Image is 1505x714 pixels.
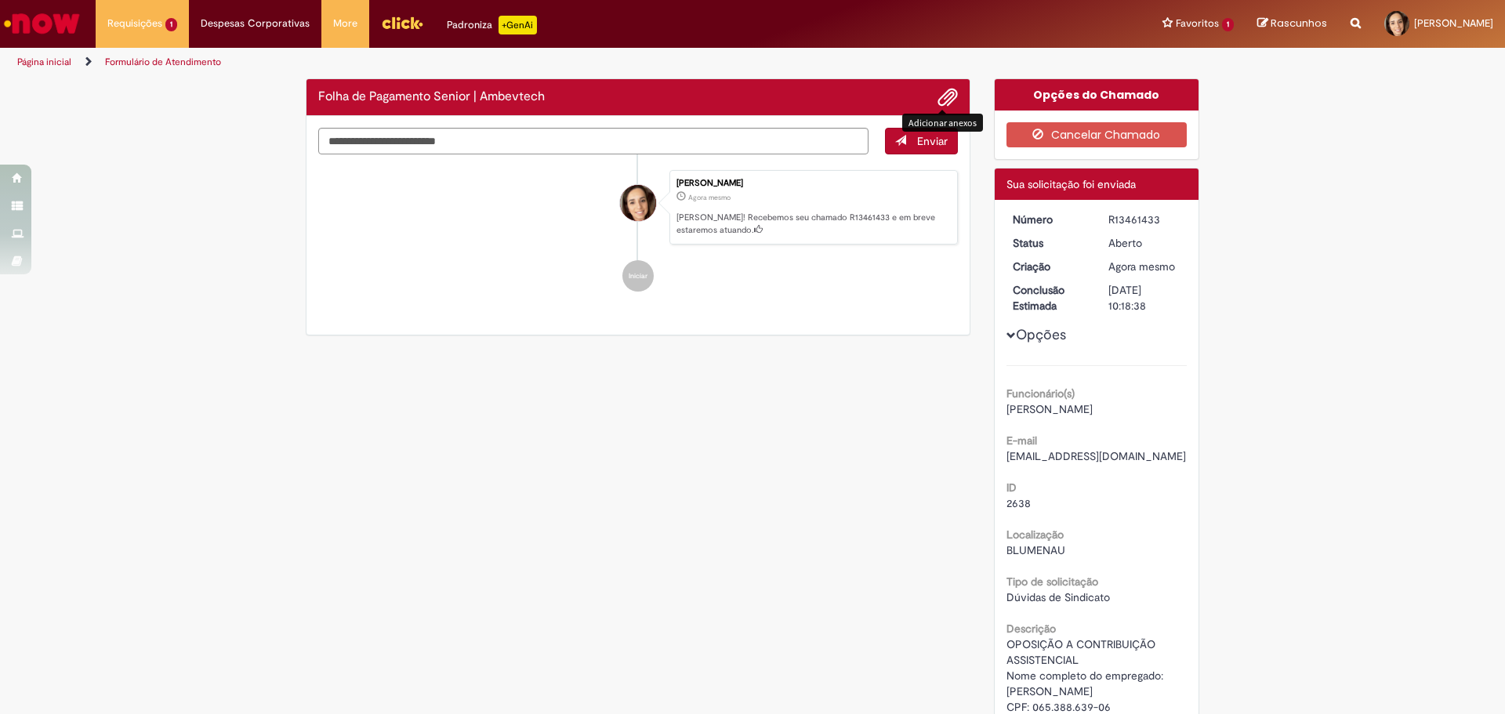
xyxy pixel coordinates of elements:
[1257,16,1327,31] a: Rascunhos
[1006,122,1188,147] button: Cancelar Chamado
[318,154,958,308] ul: Histórico de tíquete
[1006,433,1037,448] b: E-mail
[995,79,1199,111] div: Opções do Chamado
[1001,259,1097,274] dt: Criação
[1006,402,1093,416] span: [PERSON_NAME]
[1006,527,1064,542] b: Localização
[318,170,958,245] li: Ana Paula Stein
[885,128,958,154] button: Enviar
[12,48,992,77] ul: Trilhas de página
[1006,590,1110,604] span: Dúvidas de Sindicato
[1001,212,1097,227] dt: Número
[1001,282,1097,314] dt: Conclusão Estimada
[688,193,731,202] time: 29/08/2025 10:18:35
[381,11,423,34] img: click_logo_yellow_360x200.png
[1108,282,1181,314] div: [DATE] 10:18:38
[107,16,162,31] span: Requisições
[318,128,869,154] textarea: Digite sua mensagem aqui...
[2,8,82,39] img: ServiceNow
[1006,543,1065,557] span: BLUMENAU
[676,212,949,236] p: [PERSON_NAME]! Recebemos seu chamado R13461433 e em breve estaremos atuando.
[1108,259,1181,274] div: 29/08/2025 10:18:35
[447,16,537,34] div: Padroniza
[676,179,949,188] div: [PERSON_NAME]
[1414,16,1493,30] span: [PERSON_NAME]
[1006,177,1136,191] span: Sua solicitação foi enviada
[499,16,537,34] p: +GenAi
[1006,386,1075,400] b: Funcionário(s)
[165,18,177,31] span: 1
[1108,259,1175,274] time: 29/08/2025 10:18:35
[1006,449,1186,463] span: [EMAIL_ADDRESS][DOMAIN_NAME]
[1222,18,1234,31] span: 1
[1006,480,1017,495] b: ID
[1001,235,1097,251] dt: Status
[902,114,983,132] div: Adicionar anexos
[1006,637,1166,714] span: OPOSIÇÃO A CONTRIBUIÇÃO ASSISTENCIAL Nome completo do empregado: [PERSON_NAME] CPF: 065.388.639-06
[1006,496,1031,510] span: 2638
[1108,235,1181,251] div: Aberto
[105,56,221,68] a: Formulário de Atendimento
[937,87,958,107] button: Adicionar anexos
[688,193,731,202] span: Agora mesmo
[318,90,545,104] h2: Folha de Pagamento Senior | Ambevtech Histórico de tíquete
[201,16,310,31] span: Despesas Corporativas
[917,134,948,148] span: Enviar
[1271,16,1327,31] span: Rascunhos
[1108,212,1181,227] div: R13461433
[1108,259,1175,274] span: Agora mesmo
[333,16,357,31] span: More
[620,185,656,221] div: Ana Paula Stein
[1176,16,1219,31] span: Favoritos
[1006,574,1098,589] b: Tipo de solicitação
[1006,622,1056,636] b: Descrição
[17,56,71,68] a: Página inicial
